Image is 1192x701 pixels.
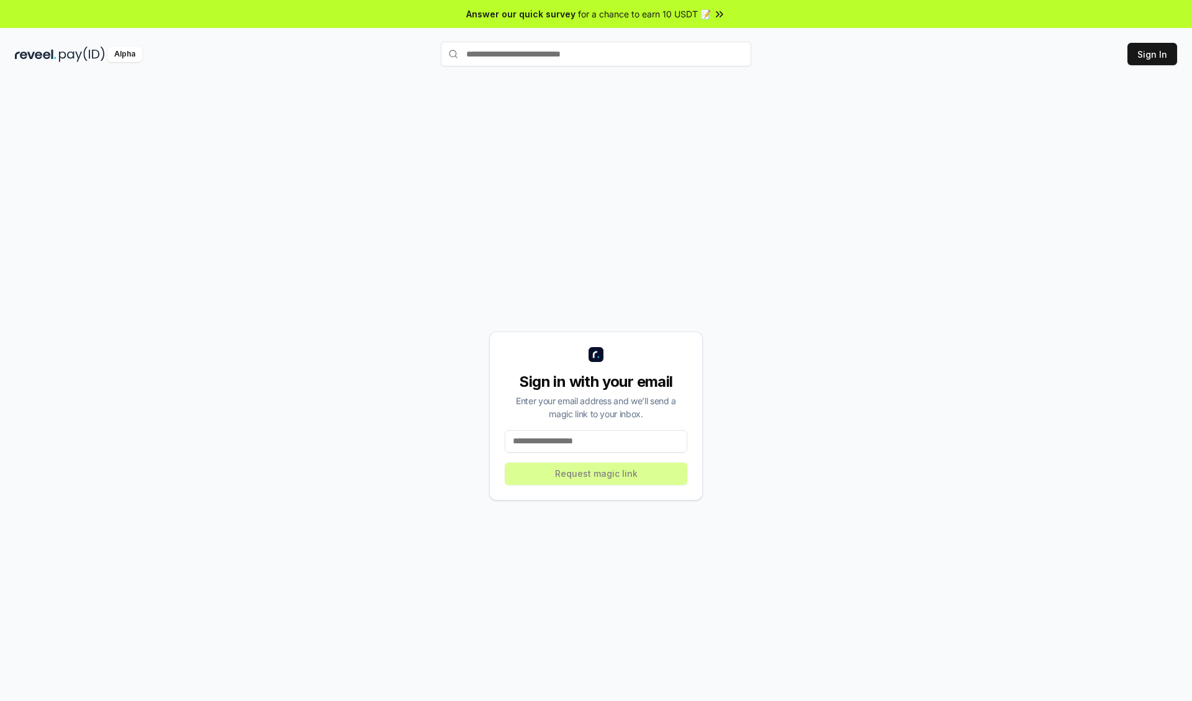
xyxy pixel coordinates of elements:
div: Alpha [107,47,142,62]
img: pay_id [59,47,105,62]
button: Sign In [1127,43,1177,65]
span: for a chance to earn 10 USDT 📝 [578,7,711,20]
img: reveel_dark [15,47,56,62]
span: Answer our quick survey [466,7,576,20]
div: Enter your email address and we’ll send a magic link to your inbox. [505,394,687,420]
img: logo_small [589,347,603,362]
div: Sign in with your email [505,372,687,392]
